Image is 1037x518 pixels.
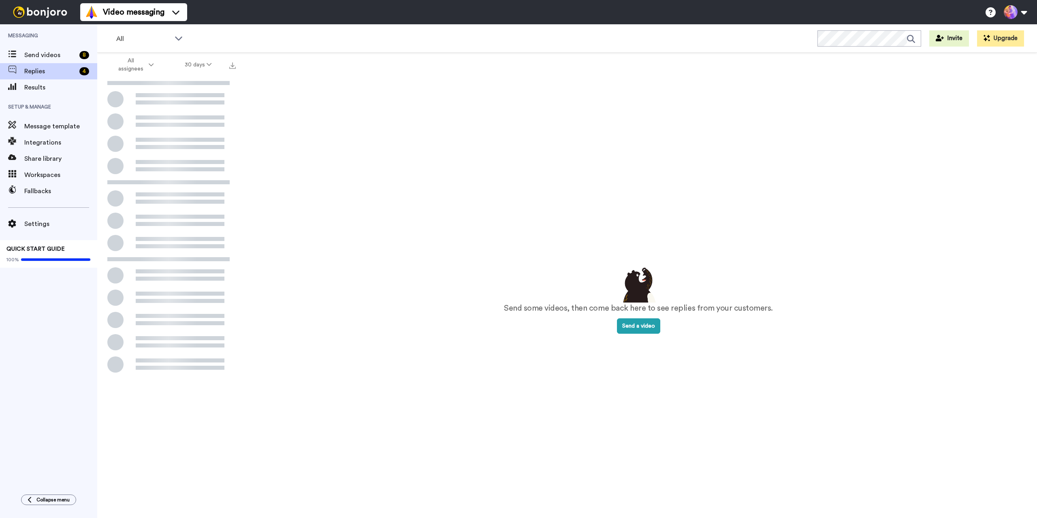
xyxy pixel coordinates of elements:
[24,186,97,196] span: Fallbacks
[103,6,164,18] span: Video messaging
[24,170,97,180] span: Workspaces
[24,138,97,147] span: Integrations
[977,30,1024,47] button: Upgrade
[24,66,76,76] span: Replies
[85,6,98,19] img: vm-color.svg
[99,53,169,76] button: All assignees
[617,323,660,329] a: Send a video
[114,57,147,73] span: All assignees
[24,154,97,164] span: Share library
[504,303,773,314] p: Send some videos, then come back here to see replies from your customers.
[617,318,660,334] button: Send a video
[929,30,969,47] button: Invite
[24,50,76,60] span: Send videos
[21,495,76,505] button: Collapse menu
[10,6,70,18] img: bj-logo-header-white.svg
[116,34,171,44] span: All
[227,59,238,71] button: Export all results that match these filters now.
[618,265,659,303] img: results-emptystates.png
[229,62,236,69] img: export.svg
[79,51,89,59] div: 8
[36,497,70,503] span: Collapse menu
[79,67,89,75] div: 4
[169,58,227,72] button: 30 days
[24,122,97,131] span: Message template
[6,246,65,252] span: QUICK START GUIDE
[24,219,97,229] span: Settings
[24,83,97,92] span: Results
[6,256,19,263] span: 100%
